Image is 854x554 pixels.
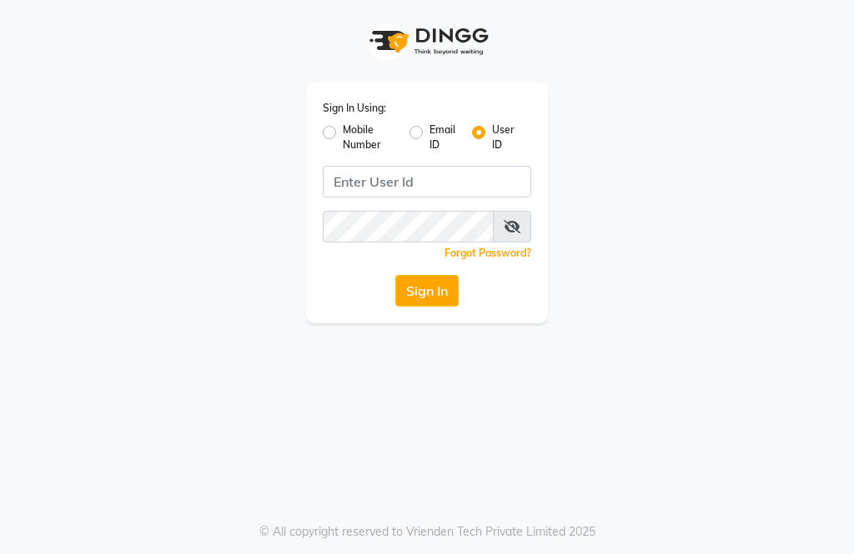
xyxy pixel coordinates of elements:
label: Email ID [430,122,458,152]
input: Username [323,166,531,197]
button: Sign In [395,275,459,307]
label: Mobile Number [343,122,396,152]
input: Username [323,211,494,242]
label: User ID [492,122,518,152]
a: Forgot Password? [445,247,531,259]
img: logo1.svg [360,17,494,66]
label: Sign In Using: [323,101,386,116]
